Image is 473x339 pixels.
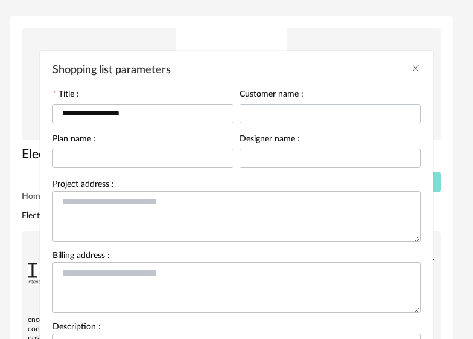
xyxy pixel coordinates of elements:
label: Project address : [52,180,114,191]
button: Close [411,63,421,76]
label: Title : [52,90,79,101]
label: Customer name : [240,90,303,101]
label: Description : [52,323,101,334]
label: Designer name : [240,135,300,146]
span: Shopping list parameters [52,65,171,76]
label: Plan name : [52,135,96,146]
label: Billing address : [52,251,110,262]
